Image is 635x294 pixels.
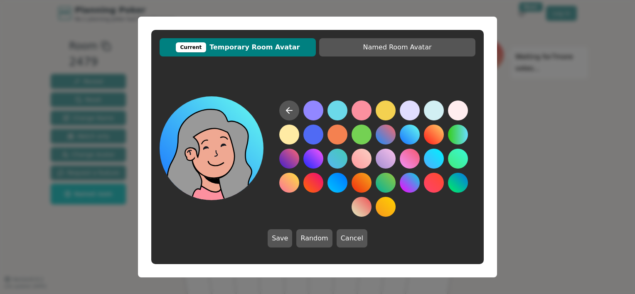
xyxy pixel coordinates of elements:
[323,42,471,52] span: Named Room Avatar
[164,42,312,52] span: Temporary Room Avatar
[268,229,292,247] button: Save
[319,38,475,56] button: Named Room Avatar
[296,229,332,247] button: Random
[337,229,367,247] button: Cancel
[176,42,207,52] div: Current
[160,38,316,56] button: CurrentTemporary Room Avatar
